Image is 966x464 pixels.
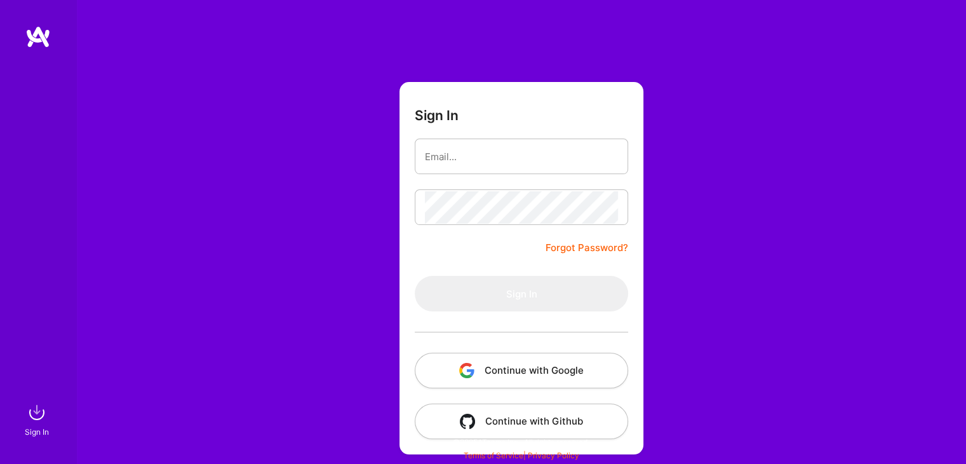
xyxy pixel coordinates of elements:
[459,363,474,378] img: icon
[27,400,50,439] a: sign inSign In
[415,404,628,439] button: Continue with Github
[415,107,459,123] h3: Sign In
[76,426,966,458] div: © 2025 ATeams Inc., All rights reserved.
[25,425,49,439] div: Sign In
[546,240,628,256] a: Forgot Password?
[25,25,51,48] img: logo
[460,414,475,429] img: icon
[24,400,50,425] img: sign in
[464,451,523,460] a: Terms of Service
[415,353,628,388] button: Continue with Google
[415,276,628,311] button: Sign In
[464,451,579,460] span: |
[528,451,579,460] a: Privacy Policy
[425,140,618,173] input: Email...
